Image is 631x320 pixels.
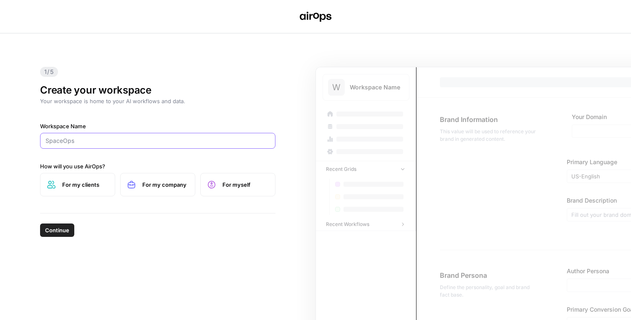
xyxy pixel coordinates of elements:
[62,180,108,189] span: For my clients
[40,162,275,170] label: How will you use AirOps?
[45,137,270,145] input: SpaceOps
[142,180,188,189] span: For my company
[222,180,268,189] span: For myself
[40,122,275,130] label: Workspace Name
[45,226,69,234] span: Continue
[40,223,74,237] button: Continue
[40,67,58,77] span: 1/5
[332,81,341,93] span: W
[40,97,275,105] p: Your workspace is home to your AI workflows and data.
[40,84,275,97] h1: Create your workspace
